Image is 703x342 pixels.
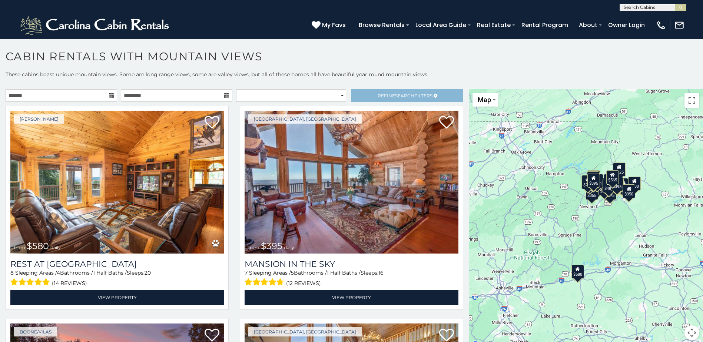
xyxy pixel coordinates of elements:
img: mail-regular-white.png [674,20,684,30]
span: 20 [145,269,151,276]
a: [GEOGRAPHIC_DATA], [GEOGRAPHIC_DATA] [248,327,362,336]
a: Mansion In The Sky from $395 daily [245,111,458,254]
span: Refine Filters [378,93,432,98]
span: $395 [261,241,282,251]
div: $395 [587,174,600,188]
a: Mansion In The Sky [245,259,458,269]
h3: Rest at Mountain Crest [10,259,224,269]
span: 7 [245,269,248,276]
a: View Property [245,290,458,305]
span: $580 [27,241,49,251]
span: Map [478,96,491,104]
a: About [575,19,601,31]
img: Rest at Mountain Crest [10,111,224,254]
span: Search [395,93,414,98]
a: Rest at [GEOGRAPHIC_DATA] [10,259,224,269]
a: Owner Login [604,19,649,31]
a: Rental Program [518,19,572,31]
span: 4 [57,269,60,276]
a: Boone/Vilas [14,327,57,336]
a: RefineSearchFilters [351,89,463,102]
img: White-1-2.png [19,14,172,36]
a: [GEOGRAPHIC_DATA], [GEOGRAPHIC_DATA] [248,114,362,124]
span: daily [284,245,294,250]
span: My Favs [322,20,346,30]
span: (14 reviews) [52,278,87,288]
span: (12 reviews) [286,278,321,288]
a: Local Area Guide [412,19,470,31]
a: [PERSON_NAME] [14,114,64,124]
span: 5 [291,269,294,276]
span: 1 Half Baths / [93,269,127,276]
a: Rest at Mountain Crest from $580 daily [10,111,224,254]
span: from [14,245,25,250]
div: Sleeping Areas / Bathrooms / Sleeps: [10,269,224,288]
div: $350 [623,184,635,198]
div: $355 [586,186,598,200]
a: Real Estate [473,19,514,31]
div: Sleeping Areas / Bathrooms / Sleeps: [245,269,458,288]
a: View Property [10,290,224,305]
div: $325 [587,170,600,184]
div: $310 [587,171,600,185]
a: My Favs [312,20,348,30]
a: Browse Rentals [355,19,408,31]
span: 1 Half Baths / [327,269,361,276]
img: phone-regular-white.png [656,20,666,30]
div: $395 [611,177,623,191]
div: $485 [603,179,615,193]
img: Mansion In The Sky [245,111,458,254]
div: $580 [571,265,584,279]
a: Add to favorites [439,115,454,131]
div: $525 [613,162,626,177]
span: 8 [10,269,14,276]
a: Add to favorites [205,115,219,131]
span: daily [50,245,61,250]
div: $930 [628,177,640,191]
div: $375 [604,186,616,200]
span: from [248,245,259,250]
button: Toggle fullscreen view [684,93,699,108]
div: $295 [581,175,594,189]
button: Change map style [472,93,498,107]
span: 16 [378,269,384,276]
div: $565 [606,170,619,184]
button: Map camera controls [684,325,699,340]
